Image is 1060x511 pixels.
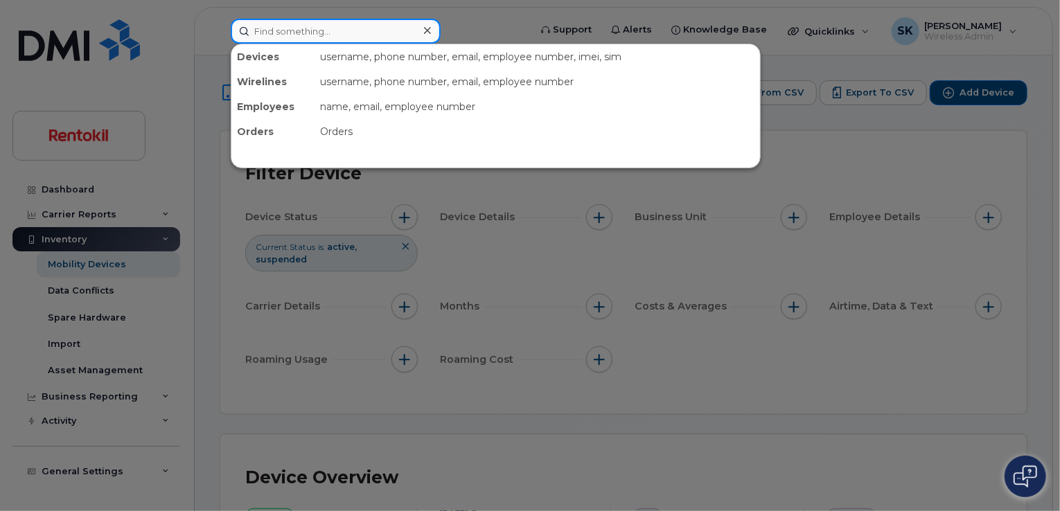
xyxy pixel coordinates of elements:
img: Open chat [1014,465,1037,487]
div: Wirelines [231,69,315,94]
div: username, phone number, email, employee number [315,69,760,94]
div: Employees [231,94,315,119]
div: name, email, employee number [315,94,760,119]
div: Orders [231,119,315,144]
div: username, phone number, email, employee number, imei, sim [315,44,760,69]
div: Devices [231,44,315,69]
div: Orders [315,119,760,144]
